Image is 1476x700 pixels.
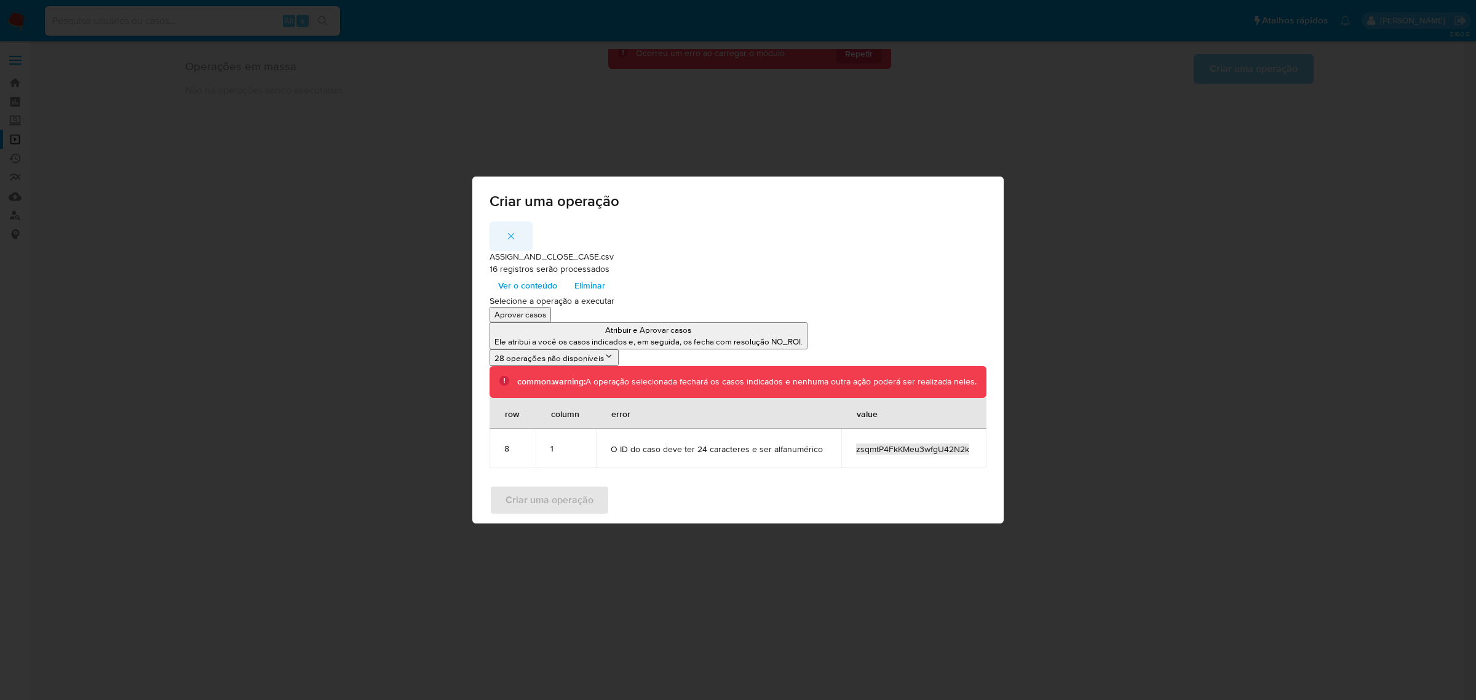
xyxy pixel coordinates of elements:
div: error [597,399,645,428]
div: 8 [504,443,521,454]
span: Eliminar [574,277,605,294]
div: 1 [550,443,581,454]
div: row [490,399,534,428]
p: ASSIGN_AND_CLOSE_CASE.csv [490,251,987,263]
span: Criar uma operação [490,194,987,209]
div: value [842,399,892,428]
button: Ver o conteúdo [490,276,566,295]
p: Atribuir e Aprovar casos [494,324,803,336]
p: Aprovar casos [494,309,546,320]
b: common.warning: [517,375,585,388]
button: Atribuir e Aprovar casosEle atribui a você os casos indicados e, em seguida, os fecha com resoluç... [490,322,807,349]
span: O ID do caso deve ter 24 caracteres e ser alfanumérico [611,443,827,455]
span: zsqmtP4FkKMeu3wfgU42N2k [856,443,972,455]
p: Selecione a operação a executar [490,295,987,308]
p: Ele atribui a você os casos indicados e, em seguida, os fecha com resolução NO_ROI. [494,336,803,348]
div: column [536,399,594,428]
button: Aprovar casos [490,307,551,322]
button: 28 operações não disponíveis [490,349,619,366]
p: 16 registros serão processados [490,263,987,276]
button: Eliminar [566,276,614,295]
div: A operação selecionada fechará os casos indicados e nenhuma outra ação poderá ser realizada neles. [517,376,977,388]
span: Ver o conteúdo [498,277,557,294]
